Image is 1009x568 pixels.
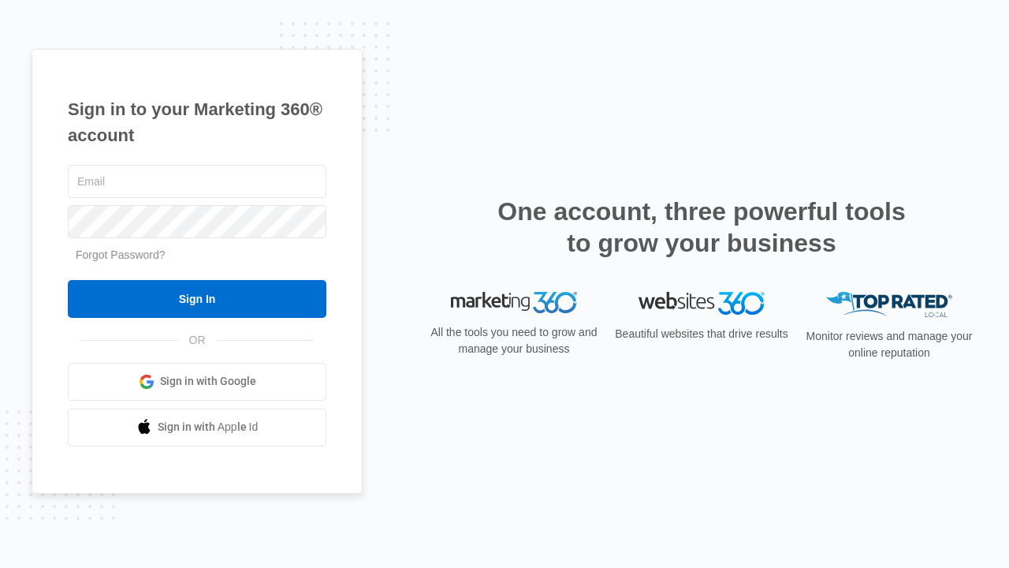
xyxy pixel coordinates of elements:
[826,292,952,318] img: Top Rated Local
[68,165,326,198] input: Email
[613,326,790,342] p: Beautiful websites that drive results
[493,196,910,259] h2: One account, three powerful tools to grow your business
[639,292,765,315] img: Websites 360
[68,363,326,401] a: Sign in with Google
[178,332,217,349] span: OR
[426,324,602,357] p: All the tools you need to grow and manage your business
[68,409,326,447] a: Sign in with Apple Id
[68,96,326,148] h1: Sign in to your Marketing 360® account
[76,248,166,261] a: Forgot Password?
[801,328,977,361] p: Monitor reviews and manage your online reputation
[451,292,577,314] img: Marketing 360
[68,280,326,318] input: Sign In
[158,419,259,435] span: Sign in with Apple Id
[160,373,256,390] span: Sign in with Google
